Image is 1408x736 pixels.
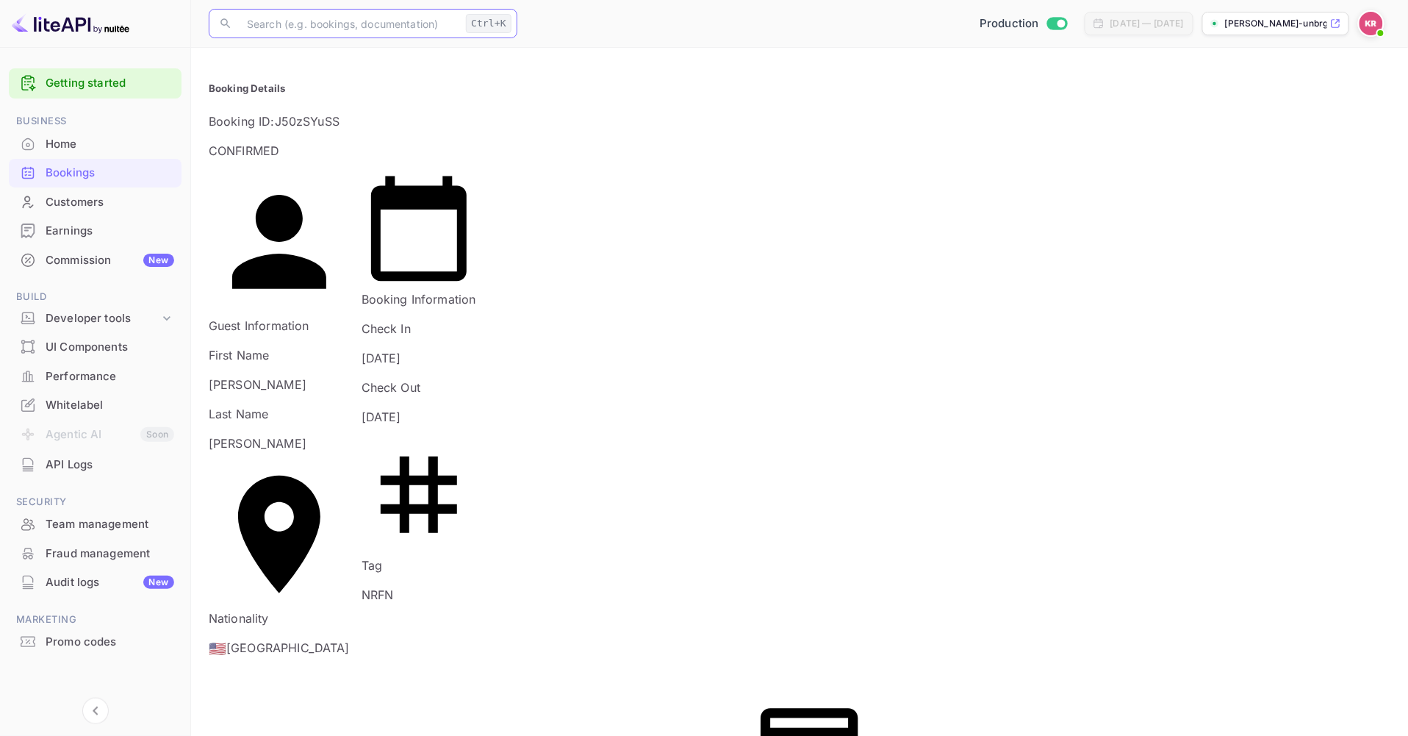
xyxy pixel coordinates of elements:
div: Customers [9,188,182,217]
img: LiteAPI logo [12,12,129,35]
a: Performance [9,362,182,390]
a: API Logs [9,451,182,478]
div: Promo codes [9,628,182,657]
a: Home [9,130,182,157]
span: Build [9,289,182,305]
input: Search (e.g. bookings, documentation) [238,9,460,38]
div: New [143,576,174,589]
h5: Booking Details [209,82,1390,96]
p: Last Name [209,405,350,423]
div: Home [9,130,182,159]
div: Team management [46,516,174,533]
div: Switch to Sandbox mode [974,15,1073,32]
div: CommissionNew [9,246,182,275]
p: [DATE] [362,408,476,426]
a: Customers [9,188,182,215]
div: Commission [46,252,174,269]
a: Fraud management [9,540,182,567]
p: NRFN [362,586,476,604]
a: CommissionNew [9,246,182,274]
a: Promo codes [9,628,182,655]
p: Booking ID: J50zSYuSS [209,112,1390,130]
div: Bookings [9,159,182,187]
p: [PERSON_NAME] [209,376,350,393]
span: CONFIRMED [209,143,279,158]
div: [GEOGRAPHIC_DATA] [209,639,350,657]
div: Whitelabel [46,397,174,414]
span: Production [980,15,1039,32]
span: 🇺🇸 [209,642,226,656]
p: First Name [209,346,350,364]
button: Collapse navigation [82,698,109,724]
div: Earnings [9,217,182,246]
span: Business [9,113,182,129]
img: Kobus Roux [1359,12,1383,35]
a: Audit logsNew [9,568,182,596]
div: API Logs [46,457,174,474]
div: Getting started [9,68,182,99]
div: Fraud management [46,546,174,562]
div: Promo codes [46,634,174,651]
div: Developer tools [9,306,182,332]
span: Marketing [9,612,182,628]
div: UI Components [9,333,182,362]
p: Nationality [209,464,350,627]
p: Booking Information [362,171,476,308]
a: Team management [9,510,182,537]
p: Check Out [362,379,476,396]
div: [DATE] — [DATE] [1110,17,1184,30]
a: Getting started [46,75,174,92]
p: [PERSON_NAME] [209,435,350,452]
div: Performance [46,368,174,385]
div: API Logs [9,451,182,479]
p: Tag [362,437,476,574]
div: Performance [9,362,182,391]
a: Bookings [9,159,182,186]
a: Whitelabel [9,391,182,418]
p: Guest Information [209,171,350,335]
div: Fraud management [9,540,182,568]
div: Bookings [46,165,174,182]
div: New [143,254,174,267]
div: UI Components [46,339,174,356]
div: Audit logsNew [9,568,182,597]
p: Check In [362,320,476,337]
div: Team management [9,510,182,539]
a: Earnings [9,217,182,244]
span: Security [9,494,182,510]
div: Customers [46,194,174,211]
p: [PERSON_NAME]-unbrg.[PERSON_NAME]... [1225,17,1327,30]
div: Home [46,136,174,153]
div: Audit logs [46,574,174,591]
div: Earnings [46,223,174,240]
div: Developer tools [46,310,159,327]
div: Ctrl+K [466,14,511,33]
div: Whitelabel [9,391,182,420]
a: UI Components [9,333,182,360]
p: [DATE] [362,349,476,367]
